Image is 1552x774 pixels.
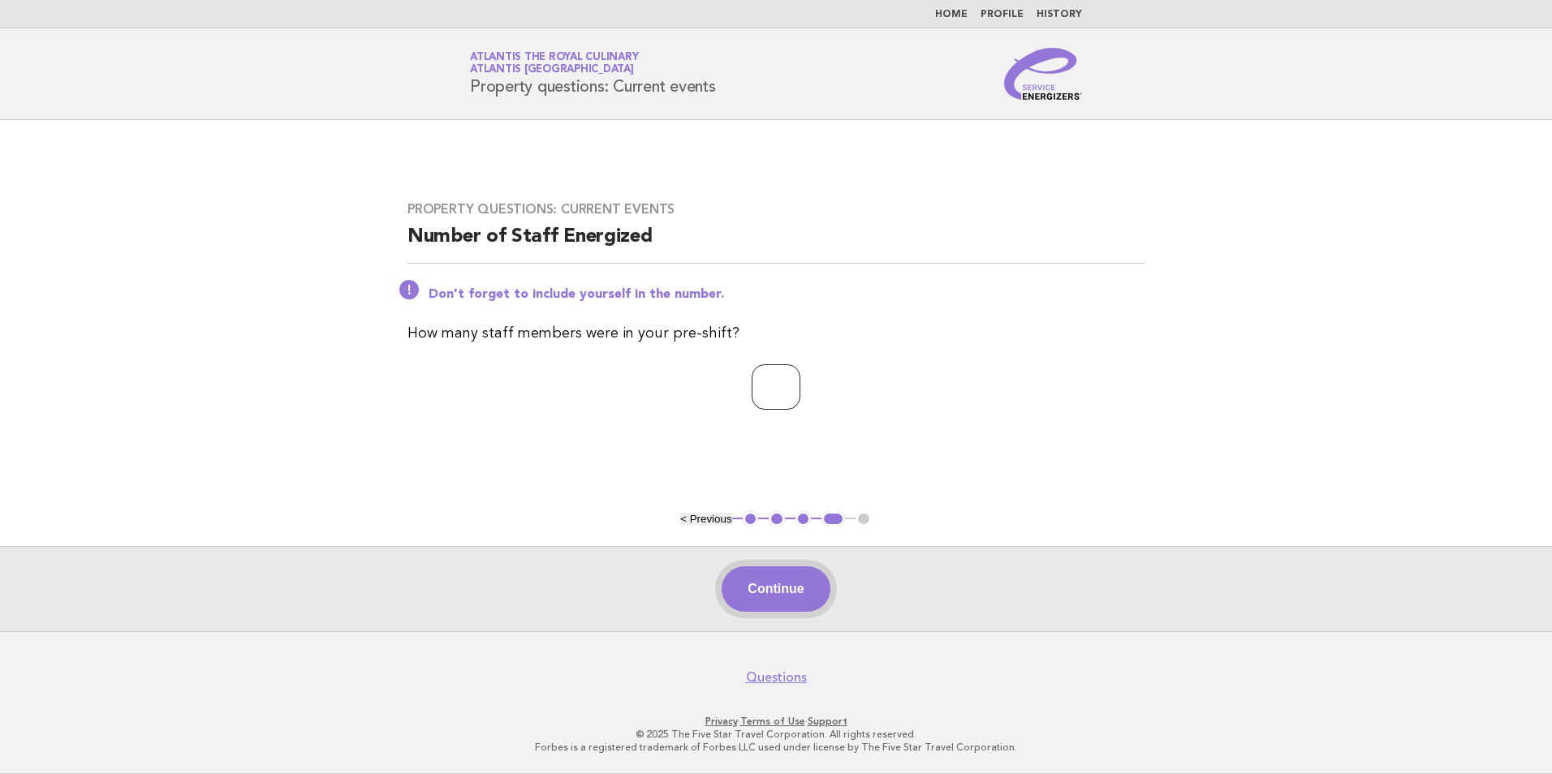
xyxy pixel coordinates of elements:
button: Continue [722,566,830,612]
button: 2 [769,511,785,527]
h2: Number of Staff Energized [407,224,1145,264]
a: Support [808,716,847,727]
a: Profile [981,10,1024,19]
a: History [1037,10,1082,19]
span: Atlantis [GEOGRAPHIC_DATA] [470,65,634,75]
a: Terms of Use [740,716,805,727]
a: Privacy [705,716,738,727]
a: Atlantis the Royal CulinaryAtlantis [GEOGRAPHIC_DATA] [470,52,638,75]
button: < Previous [680,513,731,525]
button: 4 [821,511,845,527]
button: 3 [795,511,812,527]
a: Home [935,10,968,19]
button: 1 [743,511,759,527]
p: Don't forget to include yourself in the number. [429,286,1145,303]
a: Questions [746,669,807,686]
p: · · [279,715,1273,728]
img: Service Energizers [1004,48,1082,100]
h3: Property questions: Current events [407,201,1145,217]
p: Forbes is a registered trademark of Forbes LLC used under license by The Five Star Travel Corpora... [279,741,1273,754]
p: How many staff members were in your pre-shift? [407,322,1145,345]
p: © 2025 The Five Star Travel Corporation. All rights reserved. [279,728,1273,741]
h1: Property questions: Current events [470,53,716,95]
